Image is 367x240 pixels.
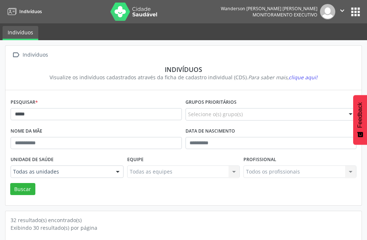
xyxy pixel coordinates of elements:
[357,102,363,128] span: Feedback
[248,74,317,81] i: Para saber mais,
[11,97,38,108] label: Pesquisar
[349,5,362,18] button: apps
[16,73,351,81] div: Visualize os indivíduos cadastrados através da ficha de cadastro individual (CDS).
[11,224,356,232] div: Exibindo 30 resultado(s) por página
[320,4,335,19] img: img
[10,183,35,195] button: Buscar
[186,126,235,137] label: Data de nascimento
[127,154,144,165] label: Equipe
[11,50,49,60] a:  Indivíduos
[13,168,109,175] span: Todas as unidades
[289,74,317,81] span: clique aqui!
[335,4,349,19] button: 
[16,65,351,73] div: Indivíduos
[253,12,317,18] span: Monitoramento Executivo
[11,50,21,60] i: 
[5,5,42,18] a: Indivíduos
[188,110,243,118] span: Selecione o(s) grupo(s)
[186,97,237,108] label: Grupos prioritários
[11,216,356,224] div: 32 resultado(s) encontrado(s)
[21,50,49,60] div: Indivíduos
[19,8,42,15] span: Indivíduos
[221,5,317,12] div: Wanderson [PERSON_NAME] [PERSON_NAME]
[3,26,38,40] a: Indivíduos
[353,95,367,145] button: Feedback - Mostrar pesquisa
[11,154,54,165] label: Unidade de saúde
[11,126,42,137] label: Nome da mãe
[338,7,346,15] i: 
[243,154,276,165] label: Profissional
